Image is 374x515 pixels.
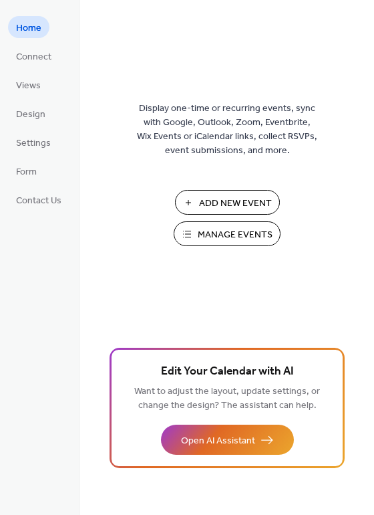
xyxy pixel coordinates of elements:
a: Contact Us [8,189,69,211]
span: Views [16,79,41,93]
span: Form [16,165,37,179]
span: Edit Your Calendar with AI [161,363,294,381]
button: Open AI Assistant [161,425,294,455]
span: Display one-time or recurring events, sync with Google, Outlook, Zoom, Eventbrite, Wix Events or ... [137,102,317,158]
button: Manage Events [174,221,280,246]
span: Design [16,108,45,122]
a: Form [8,160,45,182]
span: Add New Event [199,197,272,211]
a: Home [8,16,49,38]
a: Connect [8,45,59,67]
span: Contact Us [16,194,61,208]
span: Open AI Assistant [181,434,255,448]
span: Want to adjust the layout, update settings, or change the design? The assistant can help. [134,383,320,415]
a: Views [8,74,49,96]
span: Connect [16,50,51,64]
span: Home [16,21,41,35]
span: Manage Events [198,228,272,242]
a: Settings [8,131,59,153]
button: Add New Event [175,190,280,215]
a: Design [8,102,53,124]
span: Settings [16,136,51,150]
